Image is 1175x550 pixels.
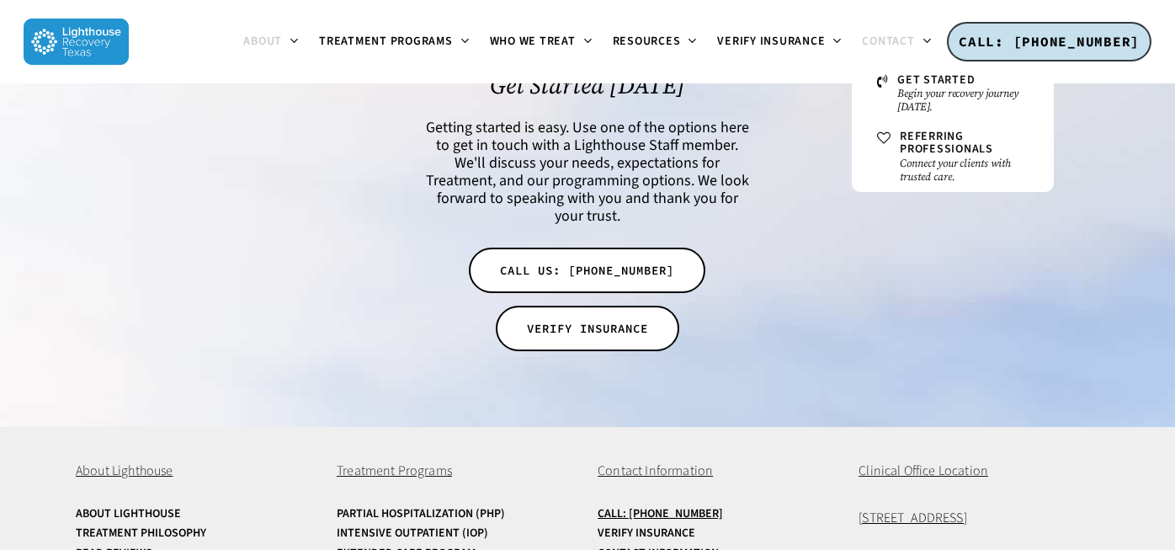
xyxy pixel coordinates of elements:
[869,122,1037,192] a: Referring ProfessionalsConnect your clients with trusted care.
[852,35,941,49] a: Contact
[319,33,453,50] span: Treatment Programs
[598,527,838,540] a: Verify Insurance
[337,508,577,521] a: Partial Hospitalization (PHP)
[527,320,648,337] span: VERIFY INSURANCE
[598,505,723,522] u: Call: [PHONE_NUMBER]
[496,306,679,351] a: VERIFY INSURANCE
[243,33,282,50] span: About
[424,119,751,225] h6: Getting started is easy. Use one of the options here to get in touch with a Lighthouse Staff memb...
[233,35,309,49] a: About
[900,128,993,158] span: Referring Professionals
[869,66,1037,122] a: Get StartedBegin your recovery journey [DATE].
[76,462,173,480] span: About Lighthouse
[859,462,988,480] span: Clinical Office Location
[603,35,708,49] a: Resources
[480,35,603,49] a: Who We Treat
[707,35,852,49] a: Verify Insurance
[897,72,975,88] span: Get Started
[598,508,838,521] a: Call: [PHONE_NUMBER]
[717,33,825,50] span: Verify Insurance
[469,248,705,293] a: CALL US: [PHONE_NUMBER]
[947,22,1151,62] a: CALL: [PHONE_NUMBER]
[500,262,674,279] span: CALL US: [PHONE_NUMBER]
[613,33,681,50] span: Resources
[859,509,967,527] a: [STREET_ADDRESS]
[424,72,751,99] h2: Get Started [DATE]
[24,19,129,65] img: Lighthouse Recovery Texas
[337,527,577,540] a: Intensive Outpatient (IOP)
[862,33,914,50] span: Contact
[309,35,480,49] a: Treatment Programs
[959,33,1140,50] span: CALL: [PHONE_NUMBER]
[490,33,576,50] span: Who We Treat
[897,87,1029,114] small: Begin your recovery journey [DATE].
[76,527,316,540] a: Treatment Philosophy
[900,157,1029,184] small: Connect your clients with trusted care.
[337,462,452,480] span: Treatment Programs
[76,508,316,521] a: About Lighthouse
[598,462,713,480] span: Contact Information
